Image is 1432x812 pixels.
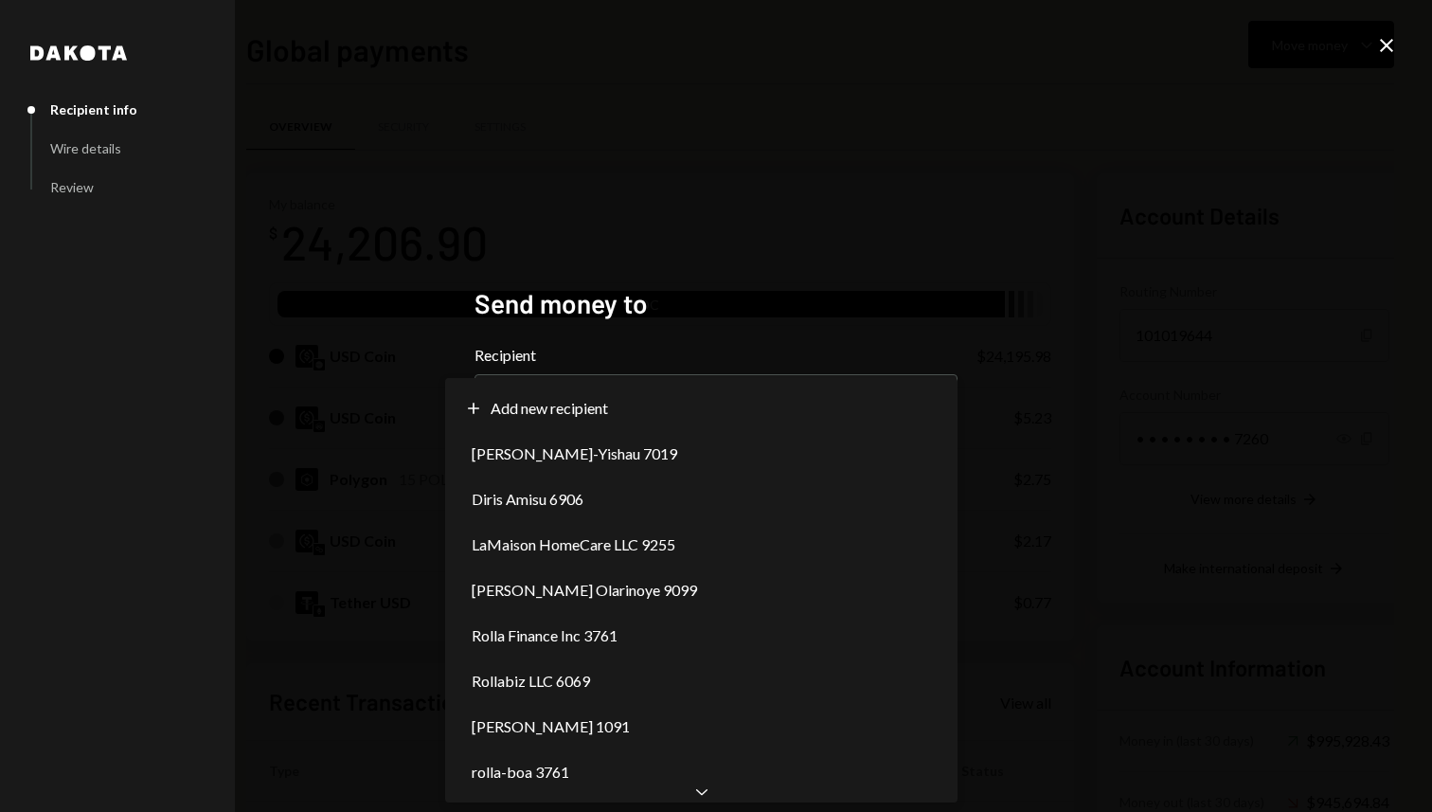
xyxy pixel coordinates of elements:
[472,579,697,602] span: [PERSON_NAME] Olarinoye 9099
[491,397,608,420] span: Add new recipient
[472,442,677,465] span: [PERSON_NAME]-Yishau 7019
[472,533,675,556] span: LaMaison HomeCare LLC 9255
[50,140,121,156] div: Wire details
[472,670,590,693] span: Rollabiz LLC 6069
[472,624,618,647] span: Rolla Finance Inc 3761
[50,179,94,195] div: Review
[50,101,137,117] div: Recipient info
[474,285,958,322] h2: Send money to
[472,715,630,738] span: [PERSON_NAME] 1091
[474,374,958,427] button: Recipient
[474,344,958,367] label: Recipient
[472,488,583,511] span: Diris Amisu 6906
[472,761,569,784] span: rolla-boa 3761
